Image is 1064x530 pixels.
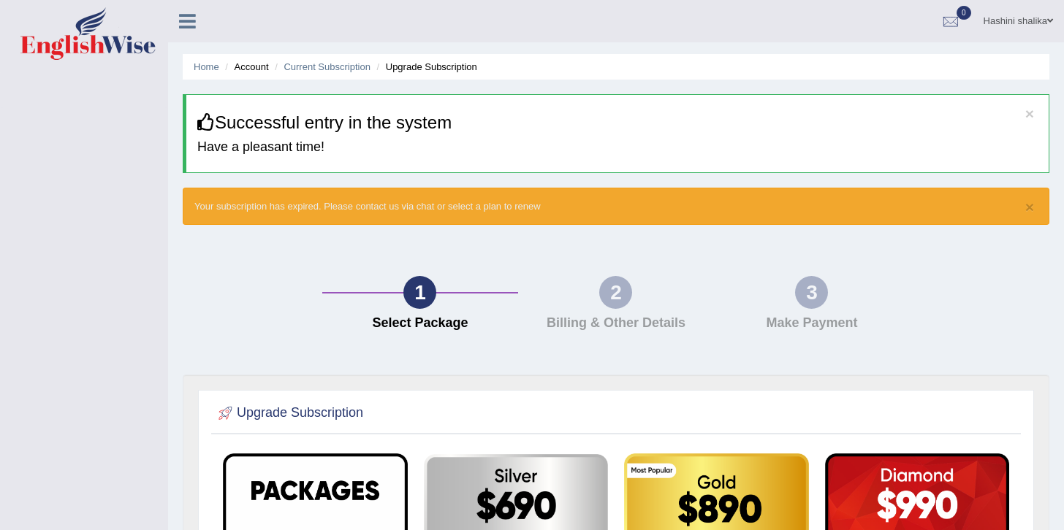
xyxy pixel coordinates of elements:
[721,316,902,331] h4: Make Payment
[194,61,219,72] a: Home
[795,276,828,309] div: 3
[599,276,632,309] div: 2
[1025,199,1034,215] button: ×
[403,276,436,309] div: 1
[957,6,971,20] span: 0
[1025,106,1034,121] button: ×
[183,188,1049,225] div: Your subscription has expired. Please contact us via chat or select a plan to renew
[215,402,363,424] h2: Upgrade Subscription
[525,316,707,331] h4: Billing & Other Details
[197,113,1038,132] h3: Successful entry in the system
[284,61,370,72] a: Current Subscription
[221,60,268,74] li: Account
[330,316,511,331] h4: Select Package
[373,60,477,74] li: Upgrade Subscription
[197,140,1038,155] h4: Have a pleasant time!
